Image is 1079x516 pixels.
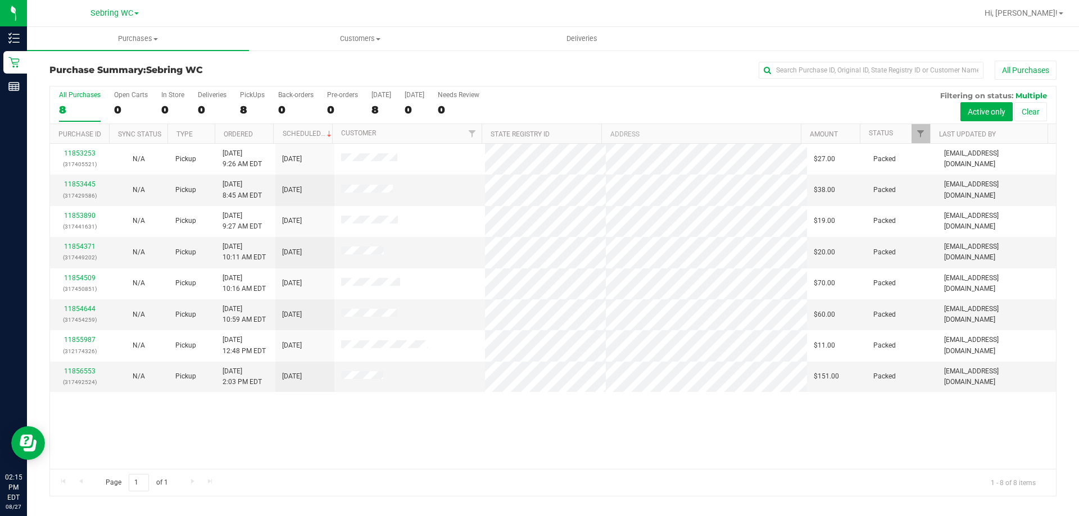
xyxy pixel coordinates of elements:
[114,103,148,116] div: 0
[240,103,265,116] div: 8
[249,27,471,51] a: Customers
[327,91,358,99] div: Pre-orders
[944,148,1049,170] span: [EMAIL_ADDRESS][DOMAIN_NAME]
[438,103,479,116] div: 0
[250,34,470,44] span: Customers
[282,309,302,320] span: [DATE]
[175,309,196,320] span: Pickup
[282,216,302,226] span: [DATE]
[810,130,838,138] a: Amount
[11,426,45,460] iframe: Resource center
[133,279,145,287] span: Not Applicable
[814,185,835,195] span: $38.00
[944,304,1049,325] span: [EMAIL_ADDRESS][DOMAIN_NAME]
[940,91,1013,100] span: Filtering on status:
[759,62,983,79] input: Search Purchase ID, Original ID, State Registry ID or Customer Name...
[57,377,102,387] p: (317492524)
[371,103,391,116] div: 8
[240,91,265,99] div: PickUps
[814,216,835,226] span: $19.00
[64,367,96,375] a: 11856553
[198,103,226,116] div: 0
[873,185,896,195] span: Packed
[57,284,102,294] p: (317450851)
[944,273,1049,294] span: [EMAIL_ADDRESS][DOMAIN_NAME]
[471,27,693,51] a: Deliveries
[8,33,20,44] inline-svg: Inventory
[491,130,550,138] a: State Registry ID
[814,371,839,382] span: $151.00
[175,278,196,289] span: Pickup
[278,103,314,116] div: 0
[198,91,226,99] div: Deliveries
[814,154,835,165] span: $27.00
[224,130,253,138] a: Ordered
[814,247,835,258] span: $20.00
[873,154,896,165] span: Packed
[814,278,835,289] span: $70.00
[161,103,184,116] div: 0
[912,124,930,143] a: Filter
[327,103,358,116] div: 0
[282,340,302,351] span: [DATE]
[944,211,1049,232] span: [EMAIL_ADDRESS][DOMAIN_NAME]
[133,154,145,165] button: N/A
[175,340,196,351] span: Pickup
[175,185,196,195] span: Pickup
[8,81,20,92] inline-svg: Reports
[282,247,302,258] span: [DATE]
[995,61,1057,80] button: All Purchases
[27,34,249,44] span: Purchases
[223,241,266,263] span: [DATE] 10:11 AM EDT
[64,149,96,157] a: 11853253
[282,154,302,165] span: [DATE]
[551,34,613,44] span: Deliveries
[405,91,424,99] div: [DATE]
[133,340,145,351] button: N/A
[133,185,145,195] button: N/A
[223,211,262,232] span: [DATE] 9:27 AM EDT
[8,57,20,68] inline-svg: Retail
[58,130,101,138] a: Purchase ID
[223,304,266,325] span: [DATE] 10:59 AM EDT
[133,186,145,194] span: Not Applicable
[223,335,266,356] span: [DATE] 12:48 PM EDT
[133,371,145,382] button: N/A
[944,179,1049,200] span: [EMAIL_ADDRESS][DOMAIN_NAME]
[873,278,896,289] span: Packed
[873,247,896,258] span: Packed
[133,309,145,320] button: N/A
[814,340,835,351] span: $11.00
[5,503,22,511] p: 08/27
[175,154,196,165] span: Pickup
[64,180,96,188] a: 11853445
[57,314,102,325] p: (317454259)
[944,241,1049,263] span: [EMAIL_ADDRESS][DOMAIN_NAME]
[175,216,196,226] span: Pickup
[223,179,262,200] span: [DATE] 8:45 AM EDT
[223,366,262,387] span: [DATE] 2:03 PM EDT
[57,190,102,201] p: (317429586)
[463,124,482,143] a: Filter
[59,103,101,116] div: 8
[175,247,196,258] span: Pickup
[282,278,302,289] span: [DATE]
[133,248,145,256] span: Not Applicable
[64,274,96,282] a: 11854509
[982,474,1045,491] span: 1 - 8 of 8 items
[371,91,391,99] div: [DATE]
[939,130,996,138] a: Last Updated By
[64,212,96,220] a: 11853890
[59,91,101,99] div: All Purchases
[985,8,1058,17] span: Hi, [PERSON_NAME]!
[27,27,249,51] a: Purchases
[57,221,102,232] p: (317441631)
[133,278,145,289] button: N/A
[133,217,145,225] span: Not Applicable
[175,371,196,382] span: Pickup
[90,8,133,18] span: Sebring WC
[873,309,896,320] span: Packed
[133,247,145,258] button: N/A
[223,148,262,170] span: [DATE] 9:26 AM EDT
[960,102,1013,121] button: Active only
